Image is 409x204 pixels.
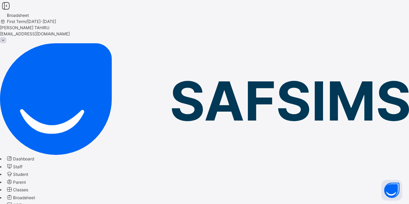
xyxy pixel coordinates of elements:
a: Staff [6,164,22,169]
span: Broadsheet [13,195,35,200]
a: Student [6,172,28,177]
span: Student [13,172,28,177]
span: Dashboard [13,156,34,161]
span: Parent [13,180,26,185]
span: Staff [13,164,22,169]
span: Classes [13,187,28,192]
a: Dashboard [6,156,34,161]
span: Broadsheet [7,13,29,18]
a: Broadsheet [6,195,35,200]
a: Classes [6,187,28,192]
button: Open asap [382,180,402,201]
a: Parent [6,180,26,185]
